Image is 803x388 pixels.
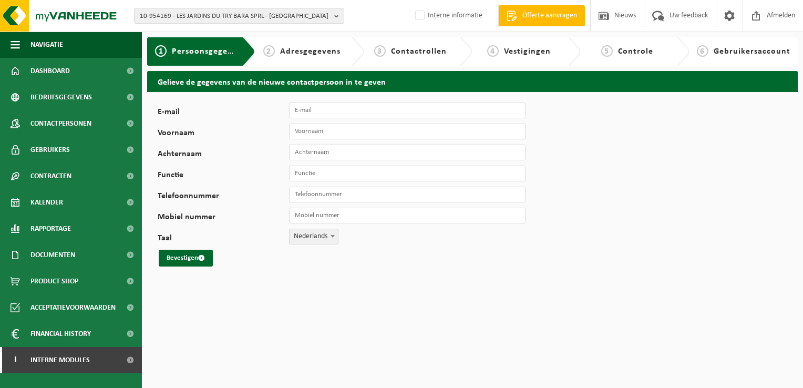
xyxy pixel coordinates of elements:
[30,84,92,110] span: Bedrijfsgegevens
[134,8,344,24] button: 10-954169 - LES JARDINS DU TRY BARA SPRL - [GEOGRAPHIC_DATA]
[289,166,526,181] input: Functie
[30,137,70,163] span: Gebruikers
[140,8,330,24] span: 10-954169 - LES JARDINS DU TRY BARA SPRL - [GEOGRAPHIC_DATA]
[280,47,341,56] span: Adresgegevens
[289,103,526,118] input: E-mail
[30,163,71,189] span: Contracten
[30,216,71,242] span: Rapportage
[618,47,653,56] span: Controle
[172,47,246,56] span: Persoonsgegevens
[158,108,289,118] label: E-mail
[714,47,790,56] span: Gebruikersaccount
[487,45,499,57] span: 4
[413,8,482,24] label: Interne informatie
[290,229,338,244] span: Nederlands
[158,213,289,223] label: Mobiel nummer
[520,11,580,21] span: Offerte aanvragen
[158,234,289,244] label: Taal
[30,347,90,373] span: Interne modules
[158,171,289,181] label: Functie
[30,58,70,84] span: Dashboard
[504,47,551,56] span: Vestigingen
[374,45,386,57] span: 3
[289,145,526,160] input: Achternaam
[155,45,167,57] span: 1
[697,45,708,57] span: 6
[289,124,526,139] input: Voornaam
[263,45,275,57] span: 2
[30,321,91,347] span: Financial History
[30,32,63,58] span: Navigatie
[30,110,91,137] span: Contactpersonen
[30,294,116,321] span: Acceptatievoorwaarden
[30,189,63,216] span: Kalender
[147,71,798,91] h2: Gelieve de gegevens van de nieuwe contactpersoon in te geven
[159,250,213,267] button: Bevestigen
[289,187,526,202] input: Telefoonnummer
[289,208,526,223] input: Mobiel nummer
[391,47,447,56] span: Contactrollen
[498,5,585,26] a: Offerte aanvragen
[30,242,75,268] span: Documenten
[158,192,289,202] label: Telefoonnummer
[11,347,20,373] span: I
[601,45,613,57] span: 5
[158,150,289,160] label: Achternaam
[158,129,289,139] label: Voornaam
[30,268,78,294] span: Product Shop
